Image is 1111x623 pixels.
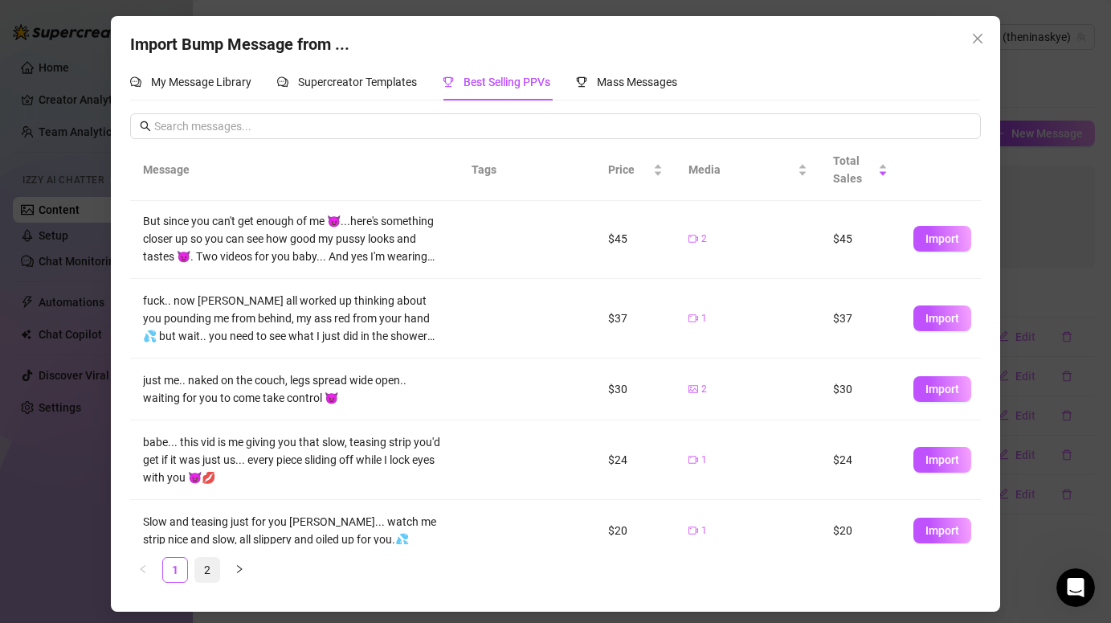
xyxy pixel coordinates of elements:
[576,76,587,88] span: trophy
[140,121,151,132] span: search
[913,447,971,473] button: Import
[459,139,555,201] th: Tags
[151,76,251,88] span: My Message Library
[162,557,188,583] li: 1
[298,76,417,88] span: Supercreator Templates
[194,557,220,583] li: 2
[143,371,445,407] div: just me.. naked on the couch, legs spread wide open.. waiting for you to come take control 😈
[688,161,794,178] span: Media
[595,359,676,420] td: $30
[154,117,970,135] input: Search messages...
[595,500,676,562] td: $20
[820,199,901,279] td: $45
[130,76,141,88] span: comment
[688,526,698,535] span: video-camera
[971,32,984,45] span: close
[688,314,698,323] span: video-camera
[608,161,650,178] span: Price
[913,305,971,331] button: Import
[913,376,971,402] button: Import
[701,382,707,397] span: 2
[913,518,971,543] button: Import
[595,139,676,201] th: Price
[925,383,959,396] span: Import
[143,292,445,345] div: fuck.. now [PERSON_NAME] all worked up thinking about you pounding me from behind, my ass red fro...
[130,557,156,583] li: Previous Page
[820,500,901,562] td: $20
[195,558,219,582] a: 2
[143,433,445,486] div: babe... this vid is me giving you that slow, teasing strip you'd get if it was just us... every p...
[701,523,707,539] span: 1
[701,232,707,247] span: 2
[227,557,252,583] li: Next Page
[235,564,244,574] span: right
[688,384,698,394] span: picture
[143,513,445,548] div: Slow and teasing just for you [PERSON_NAME]... watch me strip nice and slow, all slippery and oil...
[965,32,991,45] span: Close
[701,311,707,326] span: 1
[227,557,252,583] button: right
[701,453,707,468] span: 1
[595,199,676,279] td: $45
[925,312,959,325] span: Import
[595,279,676,359] td: $37
[820,420,901,500] td: $24
[833,152,875,187] span: Total Sales
[820,359,901,420] td: $30
[597,76,677,88] span: Mass Messages
[688,234,698,244] span: video-camera
[820,279,901,359] td: $37
[820,139,901,201] th: Total Sales
[163,558,187,582] a: 1
[464,76,550,88] span: Best Selling PPVs
[143,212,445,265] div: But since you can't get enough of me 😈...here's something closer up so you can see how good my pu...
[1056,568,1095,607] iframe: Intercom live chat
[443,76,454,88] span: trophy
[965,26,991,51] button: Close
[595,420,676,500] td: $24
[925,453,959,466] span: Import
[676,139,820,201] th: Media
[130,35,349,54] span: Import Bump Message from ...
[688,455,698,465] span: video-camera
[130,139,458,201] th: Message
[913,226,971,252] button: Import
[277,76,288,88] span: comment
[925,232,959,245] span: Import
[130,557,156,583] button: left
[138,564,148,574] span: left
[925,524,959,537] span: Import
